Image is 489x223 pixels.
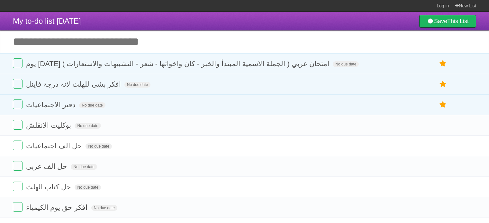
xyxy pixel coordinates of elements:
[333,61,359,67] span: No due date
[13,99,23,109] label: Done
[75,123,101,129] span: No due date
[79,102,105,108] span: No due date
[26,80,122,88] span: افكر بشي للهلث لانه درجة فاينل
[71,164,97,170] span: No due date
[13,161,23,171] label: Done
[124,82,150,88] span: No due date
[13,202,23,212] label: Done
[26,101,77,109] span: دفتر الاجتماعيات
[26,183,73,191] span: حل كتاب الهلث
[437,58,449,69] label: Star task
[419,15,476,28] a: SaveThis List
[13,58,23,68] label: Done
[13,79,23,89] label: Done
[13,182,23,191] label: Done
[447,18,469,24] b: This List
[26,162,69,170] span: حل الف عربي
[13,120,23,130] label: Done
[26,60,331,68] span: يوم [DATE] امتحان عربي ( الجملة الاسمية المبتدأ والخبر - كان واخواتها - شعر - التشبيهات والاستعار...
[13,17,81,25] span: My to-do list [DATE]
[75,184,101,190] span: No due date
[86,143,112,149] span: No due date
[437,99,449,110] label: Star task
[91,205,117,211] span: No due date
[437,79,449,90] label: Star task
[26,121,73,129] span: بوكليت الانقلش
[13,141,23,150] label: Done
[26,203,89,211] span: افكر حق يوم الكيمياء
[26,142,84,150] span: حل الف اجتماعيات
